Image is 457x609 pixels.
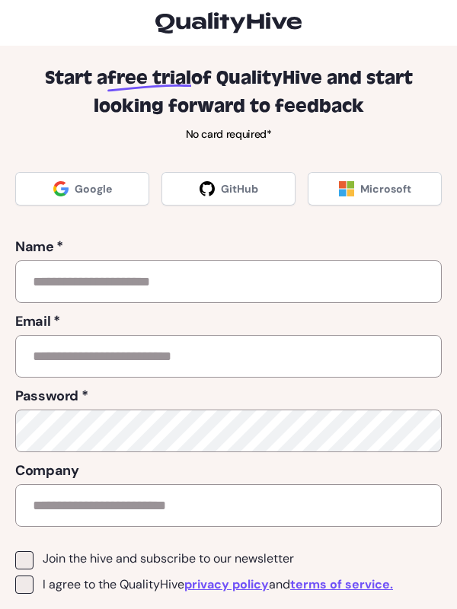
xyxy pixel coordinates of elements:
[155,12,302,33] img: logo-icon
[45,66,107,89] span: Start a
[15,172,149,206] a: Google
[107,66,191,89] span: free trial
[15,460,442,481] label: Company
[184,576,269,594] a: privacy policy
[221,181,258,196] span: GitHub
[43,551,294,566] span: Join the hive and subscribe to our newsletter
[75,181,112,196] span: Google
[308,172,442,206] a: Microsoft
[43,576,393,594] span: I agree to the QualityHive and
[290,576,393,594] a: terms of service.
[15,126,442,142] p: No card required*
[15,385,442,407] label: Password *
[15,236,442,257] label: Name *
[360,181,411,196] span: Microsoft
[161,172,296,206] a: GitHub
[94,66,413,117] span: of QualityHive and start looking forward to feedback
[15,311,442,332] label: Email *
